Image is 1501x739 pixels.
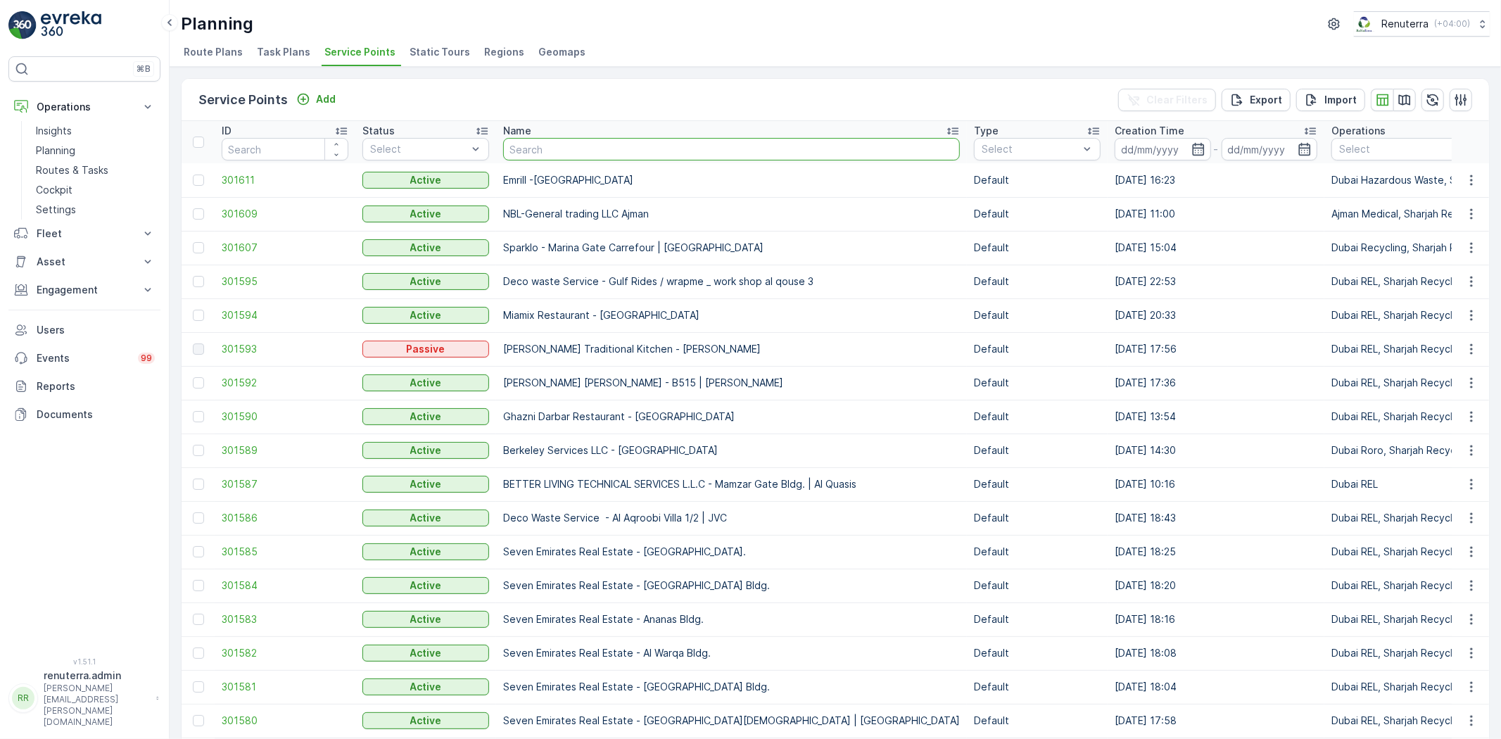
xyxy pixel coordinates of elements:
p: Seven Emirates Real Estate - [GEOGRAPHIC_DATA] Bldg. [503,680,960,694]
td: [DATE] 11:00 [1108,197,1324,231]
p: Active [410,646,442,660]
p: - [1214,141,1219,158]
a: Routes & Tasks [30,160,160,180]
button: Active [362,408,489,425]
p: Active [410,173,442,187]
p: [PERSON_NAME] Traditional Kitchen - [PERSON_NAME] [503,342,960,356]
p: Planning [181,13,253,35]
p: [PERSON_NAME] [PERSON_NAME] - B515 | [PERSON_NAME] [503,376,960,390]
td: [DATE] 18:20 [1108,569,1324,602]
button: Active [362,577,489,594]
a: Settings [30,200,160,220]
td: [DATE] 18:43 [1108,501,1324,535]
button: Active [362,712,489,729]
button: Engagement [8,276,160,304]
p: Operations [37,100,132,114]
button: Add [291,91,341,108]
p: Seven Emirates Real Estate - Ananas Bldg. [503,612,960,626]
p: Active [410,207,442,221]
p: Default [974,579,1101,593]
p: Default [974,241,1101,255]
button: Clear Filters [1118,89,1216,111]
span: Static Tours [410,45,470,59]
input: dd/mm/yyyy [1115,138,1211,160]
td: [DATE] 17:58 [1108,704,1324,738]
p: Default [974,646,1101,660]
a: 301580 [222,714,348,728]
p: Active [410,714,442,728]
input: dd/mm/yyyy [1222,138,1318,160]
a: 301583 [222,612,348,626]
p: Add [316,92,336,106]
p: Export [1250,93,1282,107]
div: Toggle Row Selected [193,479,204,490]
p: Renuterra [1381,17,1429,31]
p: Active [410,545,442,559]
p: Ghazni Darbar Restaurant - [GEOGRAPHIC_DATA] [503,410,960,424]
p: Active [410,241,442,255]
p: Operations [1331,124,1386,138]
div: Toggle Row Selected [193,310,204,321]
a: 301585 [222,545,348,559]
td: [DATE] 18:16 [1108,602,1324,636]
button: Active [362,678,489,695]
p: Seven Emirates Real Estate - [GEOGRAPHIC_DATA] Bldg. [503,579,960,593]
a: Cockpit [30,180,160,200]
div: Toggle Row Selected [193,343,204,355]
td: [DATE] 20:33 [1108,298,1324,332]
img: logo_light-DOdMpM7g.png [41,11,101,39]
div: Toggle Row Selected [193,208,204,220]
td: [DATE] 18:25 [1108,535,1324,569]
p: Type [974,124,999,138]
div: Toggle Row Selected [193,377,204,389]
a: 301586 [222,511,348,525]
div: RR [12,687,34,709]
td: [DATE] 10:16 [1108,467,1324,501]
p: ⌘B [137,63,151,75]
p: Passive [407,342,445,356]
p: Default [974,274,1101,289]
p: Default [974,342,1101,356]
a: 301609 [222,207,348,221]
p: Berkeley Services LLC - [GEOGRAPHIC_DATA] [503,443,960,457]
p: Events [37,351,129,365]
p: Default [974,612,1101,626]
p: Asset [37,255,132,269]
a: 301584 [222,579,348,593]
p: renuterra.admin [44,669,149,683]
p: Active [410,443,442,457]
div: Toggle Row Selected [193,242,204,253]
button: Export [1222,89,1291,111]
div: Toggle Row Selected [193,546,204,557]
p: Miamix Restaurant - [GEOGRAPHIC_DATA] [503,308,960,322]
span: Route Plans [184,45,243,59]
p: Routes & Tasks [36,163,108,177]
span: Geomaps [538,45,585,59]
img: logo [8,11,37,39]
td: [DATE] 17:36 [1108,366,1324,400]
a: 301607 [222,241,348,255]
p: Active [410,274,442,289]
p: Name [503,124,531,138]
p: Reports [37,379,155,393]
a: 301581 [222,680,348,694]
p: Active [410,308,442,322]
a: 301590 [222,410,348,424]
p: Fleet [37,227,132,241]
p: Users [37,323,155,337]
p: 99 [141,353,152,364]
button: Active [362,206,489,222]
p: Deco waste Service - Gulf Rides / wrapme _ work shop al qouse 3 [503,274,960,289]
p: NBL-General trading LLC Ajman [503,207,960,221]
a: Users [8,316,160,344]
a: 301587 [222,477,348,491]
button: Fleet [8,220,160,248]
span: Regions [484,45,524,59]
p: Active [410,680,442,694]
p: Default [974,714,1101,728]
a: Insights [30,121,160,141]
